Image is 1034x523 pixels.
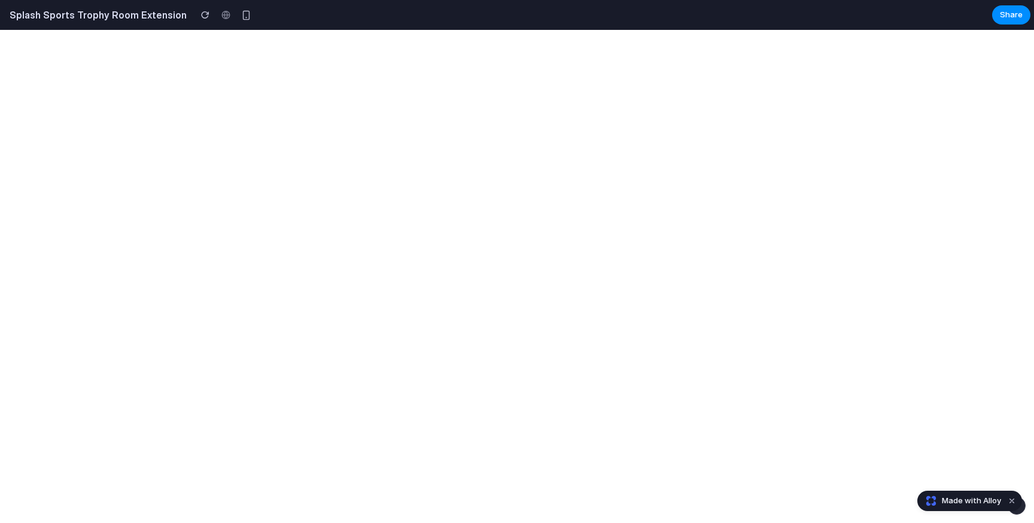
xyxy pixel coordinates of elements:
[992,5,1030,25] button: Share
[1000,9,1023,21] span: Share
[5,8,187,22] h2: Splash Sports Trophy Room Extension
[1005,494,1019,508] button: Dismiss watermark
[918,495,1002,507] a: Made with Alloy
[942,495,1001,507] span: Made with Alloy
